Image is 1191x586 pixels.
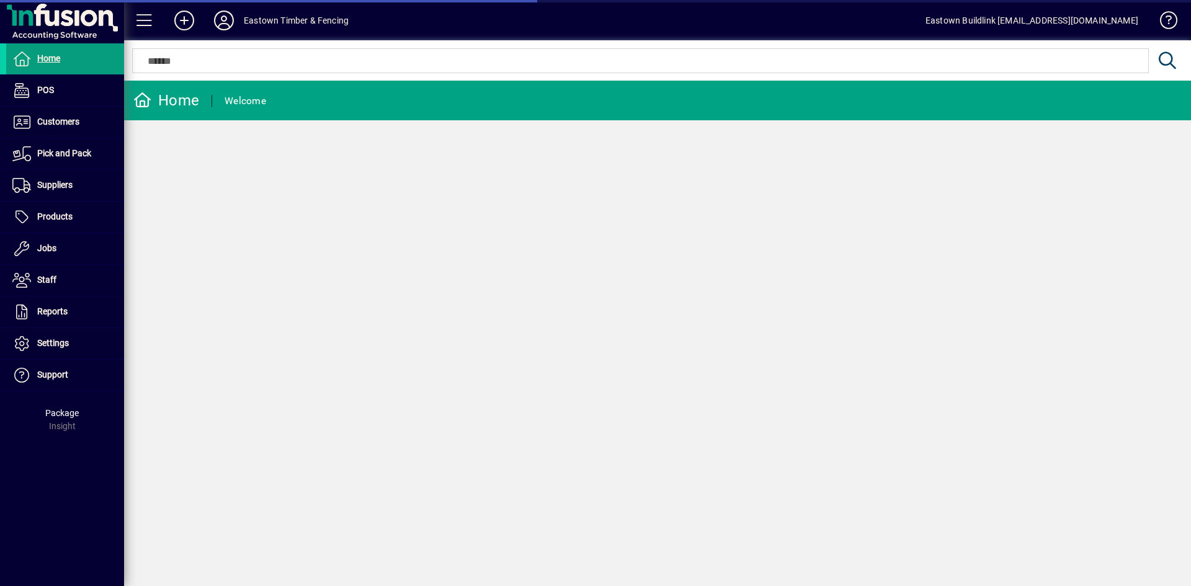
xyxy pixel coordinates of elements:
span: Staff [37,275,56,285]
div: Eastown Timber & Fencing [244,11,349,30]
div: Welcome [225,91,266,111]
a: Knowledge Base [1151,2,1175,43]
a: Pick and Pack [6,138,124,169]
div: Home [133,91,199,110]
a: Reports [6,296,124,327]
a: Support [6,360,124,391]
span: POS [37,85,54,95]
a: Customers [6,107,124,138]
span: Products [37,211,73,221]
a: Staff [6,265,124,296]
a: Suppliers [6,170,124,201]
span: Suppliers [37,180,73,190]
span: Jobs [37,243,56,253]
a: POS [6,75,124,106]
a: Jobs [6,233,124,264]
button: Add [164,9,204,32]
a: Products [6,202,124,233]
div: Eastown Buildlink [EMAIL_ADDRESS][DOMAIN_NAME] [926,11,1138,30]
span: Home [37,53,60,63]
span: Pick and Pack [37,148,91,158]
span: Support [37,370,68,380]
span: Customers [37,117,79,127]
a: Settings [6,328,124,359]
span: Settings [37,338,69,348]
span: Package [45,408,79,418]
button: Profile [204,9,244,32]
span: Reports [37,306,68,316]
